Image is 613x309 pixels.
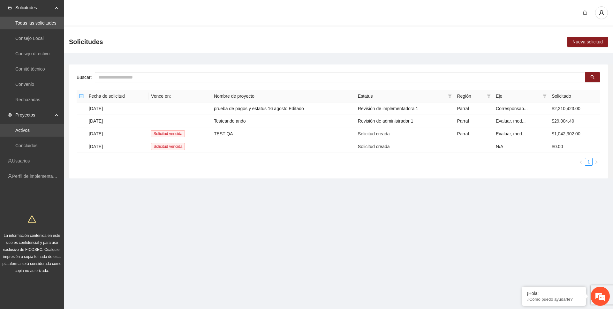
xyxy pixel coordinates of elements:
button: bell [580,8,590,18]
span: Solicitudes [69,37,103,47]
span: eye [8,113,12,117]
td: N/A [493,140,549,153]
button: right [593,158,600,166]
span: filter [447,91,453,101]
a: Consejo directivo [15,51,49,56]
span: Solicitud vencida [151,143,185,150]
span: Estatus [358,93,446,100]
span: Evaluar, med... [496,118,526,124]
span: Eje [496,93,540,100]
span: left [579,160,583,164]
span: inbox [8,5,12,10]
span: La información contenida en este sitio es confidencial y para uso exclusivo de FICOSEC. Cualquier... [3,233,62,273]
td: $2,210,423.00 [549,102,600,115]
span: Nueva solicitud [572,38,603,45]
span: Región [457,93,484,100]
td: Parral [454,127,493,140]
div: ¡Hola! [527,291,581,296]
a: Rechazadas [15,97,40,102]
td: [DATE] [86,140,148,153]
td: $1,042,302.00 [549,127,600,140]
a: Activos [15,128,30,133]
span: filter [487,94,491,98]
td: Solicitud creada [355,127,455,140]
td: TEST QA [211,127,355,140]
span: user [595,10,608,16]
a: Concluidos [15,143,37,148]
span: Corresponsab... [496,106,528,111]
a: Convenio [15,82,34,87]
a: Todas las solicitudes [15,20,56,26]
td: Parral [454,102,493,115]
a: 1 [585,158,592,165]
a: Consejo Local [15,36,44,41]
td: [DATE] [86,127,148,140]
th: Nombre de proyecto [211,90,355,102]
th: Fecha de solicitud [86,90,148,102]
a: Comité técnico [15,66,45,72]
th: Solicitado [549,90,600,102]
span: bell [580,10,590,15]
button: Nueva solicitud [567,37,608,47]
span: Evaluar, med... [496,131,526,136]
label: Buscar [77,72,95,82]
span: warning [28,215,36,223]
th: Vence en: [148,90,211,102]
a: Perfil de implementadora [12,174,62,179]
button: user [595,6,608,19]
span: Solicitudes [15,1,53,14]
a: Usuarios [12,158,30,163]
li: Previous Page [577,158,585,166]
td: [DATE] [86,102,148,115]
li: Next Page [593,158,600,166]
td: Solicitud creada [355,140,455,153]
li: 1 [585,158,593,166]
td: prueba de pagos y estatus 16 agosto Editado [211,102,355,115]
span: filter [541,91,548,101]
td: Revisión de administrador 1 [355,115,455,127]
span: search [590,75,595,80]
span: filter [448,94,452,98]
span: filter [543,94,547,98]
td: Parral [454,115,493,127]
td: [DATE] [86,115,148,127]
span: Proyectos [15,109,53,121]
td: $0.00 [549,140,600,153]
p: ¿Cómo puedo ayudarte? [527,297,581,302]
span: minus-square [79,94,84,98]
td: $29,004.40 [549,115,600,127]
span: right [594,160,598,164]
button: left [577,158,585,166]
button: search [585,72,600,82]
span: filter [486,91,492,101]
td: Testeando ando [211,115,355,127]
span: Solicitud vencida [151,130,185,137]
td: Revisión de implementadora 1 [355,102,455,115]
